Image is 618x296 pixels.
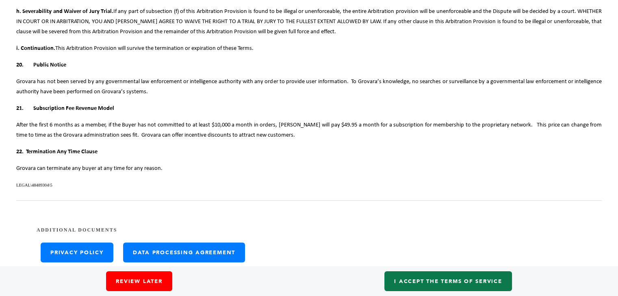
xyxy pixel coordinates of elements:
[106,271,172,291] a: Review Later
[16,45,55,51] span: i. Continuation.
[16,9,602,35] span: If any part of subsection (f) of this Arbitration Provision is found to be illegal or unenforceab...
[37,221,581,238] h4: Additional Documents
[16,149,98,155] span: 22. Termination Any Time Clause
[41,242,113,262] a: Privacy Policy
[16,9,113,15] span: h. Severability and Waiver of Jury Trial.
[16,105,114,112] span: 21. Subscription Fee Revenue Model
[384,271,512,291] a: I accept the Terms of Service
[16,122,602,138] span: After the first 6 months as a member, if the Buyer has not committed to at least $10,000 a month ...
[16,183,52,187] span: LEGAL\48489304\5
[16,165,163,172] span: Grovara can terminate any buyer at any time for any reason.
[123,242,245,262] a: Data Processing Agreement
[16,79,602,95] span: Grovara has not been served by any governmental law enforcement or intelligence authority with an...
[16,62,66,68] span: 20. Public Notice
[55,45,254,51] span: This Arbitration Provision will survive the termination or expiration of these Terms.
